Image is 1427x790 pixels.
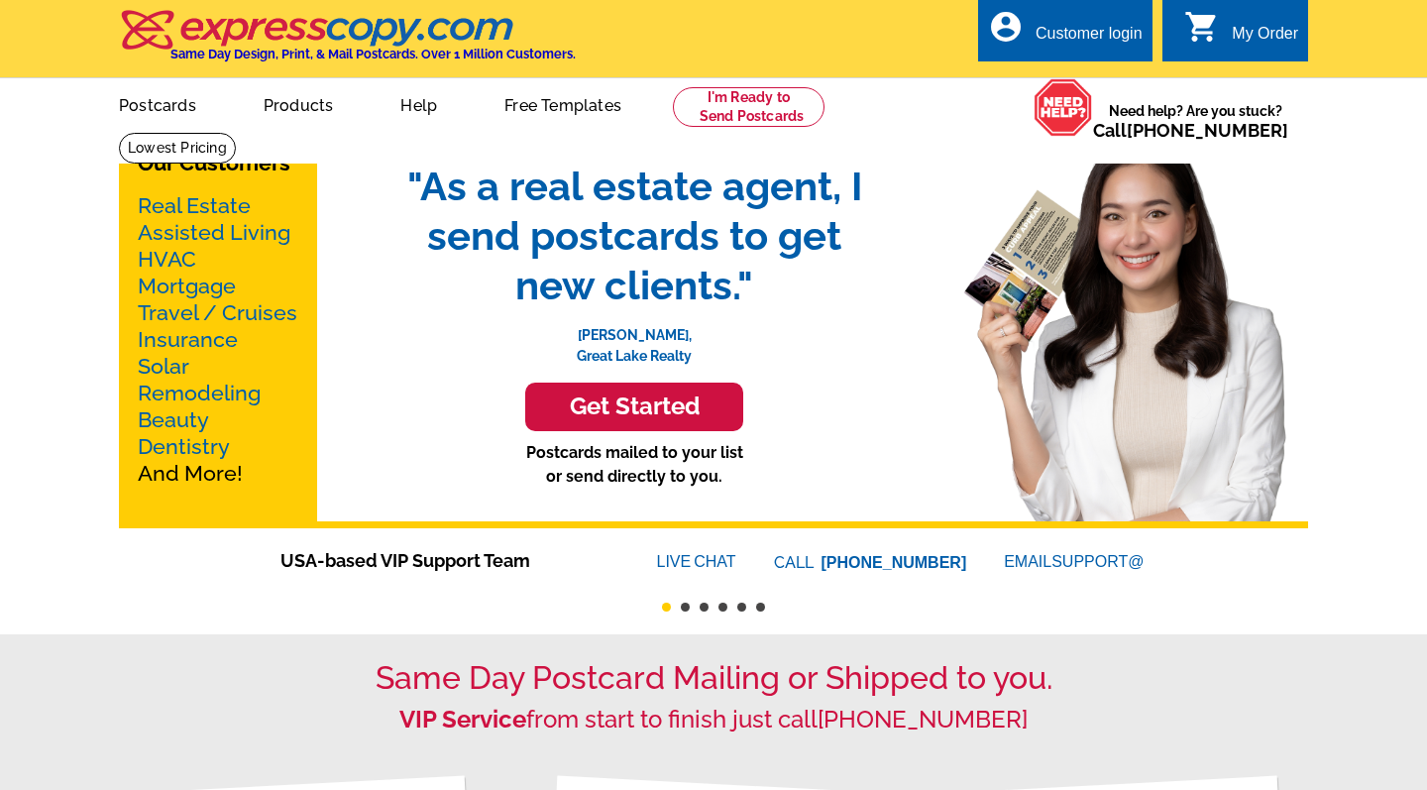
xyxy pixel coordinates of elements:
[369,80,469,127] a: Help
[988,9,1024,45] i: account_circle
[737,603,746,612] button: 5 of 6
[138,274,236,298] a: Mortgage
[119,706,1308,734] h2: from start to finish just call
[550,393,718,421] h3: Get Started
[386,383,882,431] a: Get Started
[1051,550,1147,574] font: SUPPORT@
[657,550,695,574] font: LIVE
[1036,25,1143,53] div: Customer login
[1034,78,1093,137] img: help
[138,300,297,325] a: Travel / Cruises
[138,193,251,218] a: Real Estate
[1184,22,1298,47] a: shopping_cart My Order
[280,547,598,574] span: USA-based VIP Support Team
[386,310,882,367] p: [PERSON_NAME], Great Lake Realty
[119,659,1308,697] h1: Same Day Postcard Mailing or Shipped to you.
[170,47,576,61] h4: Same Day Design, Print, & Mail Postcards. Over 1 Million Customers.
[138,381,261,405] a: Remodeling
[681,603,690,612] button: 2 of 6
[138,407,209,432] a: Beauty
[1093,101,1298,141] span: Need help? Are you stuck?
[473,80,653,127] a: Free Templates
[1127,120,1288,141] a: [PHONE_NUMBER]
[700,603,709,612] button: 3 of 6
[718,603,727,612] button: 4 of 6
[232,80,366,127] a: Products
[386,441,882,489] p: Postcards mailed to your list or send directly to you.
[988,22,1143,47] a: account_circle Customer login
[138,354,189,379] a: Solar
[1093,120,1288,141] span: Call
[774,551,817,575] font: CALL
[138,220,290,245] a: Assisted Living
[138,247,196,272] a: HVAC
[138,434,230,459] a: Dentistry
[87,80,228,127] a: Postcards
[1232,25,1298,53] div: My Order
[1184,9,1220,45] i: shopping_cart
[138,192,298,487] p: And More!
[119,24,576,61] a: Same Day Design, Print, & Mail Postcards. Over 1 Million Customers.
[818,705,1028,734] a: [PHONE_NUMBER]
[386,162,882,310] span: "As a real estate agent, I send postcards to get new clients."
[399,705,526,734] strong: VIP Service
[1004,553,1147,570] a: EMAILSUPPORT@
[662,603,671,612] button: 1 of 6
[657,553,736,570] a: LIVECHAT
[138,327,238,352] a: Insurance
[756,603,765,612] button: 6 of 6
[822,554,967,571] a: [PHONE_NUMBER]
